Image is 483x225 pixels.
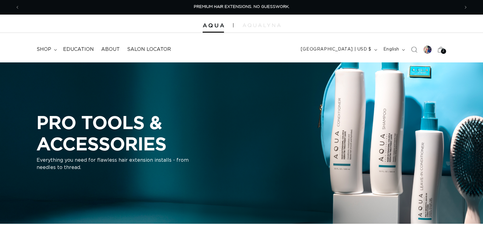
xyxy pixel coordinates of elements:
[33,43,59,56] summary: shop
[11,2,24,13] button: Previous announcement
[243,23,281,27] img: aqualyna.com
[123,43,175,56] a: Salon Locator
[203,23,224,28] img: Aqua Hair Extensions
[301,46,371,53] span: [GEOGRAPHIC_DATA] | USD $
[127,46,171,53] span: Salon Locator
[101,46,120,53] span: About
[297,44,380,55] button: [GEOGRAPHIC_DATA] | USD $
[407,43,421,56] summary: Search
[442,49,445,54] span: 2
[380,44,407,55] button: English
[37,46,51,53] span: shop
[383,46,399,53] span: English
[59,43,98,56] a: Education
[37,112,268,154] h2: PRO TOOLS & ACCESSORIES
[98,43,123,56] a: About
[194,5,289,9] span: PREMIUM HAIR EXTENSIONS. NO GUESSWORK.
[37,157,189,171] p: Everything you need for flawless hair extension installs - from needles to thread.
[459,2,472,13] button: Next announcement
[63,46,94,53] span: Education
